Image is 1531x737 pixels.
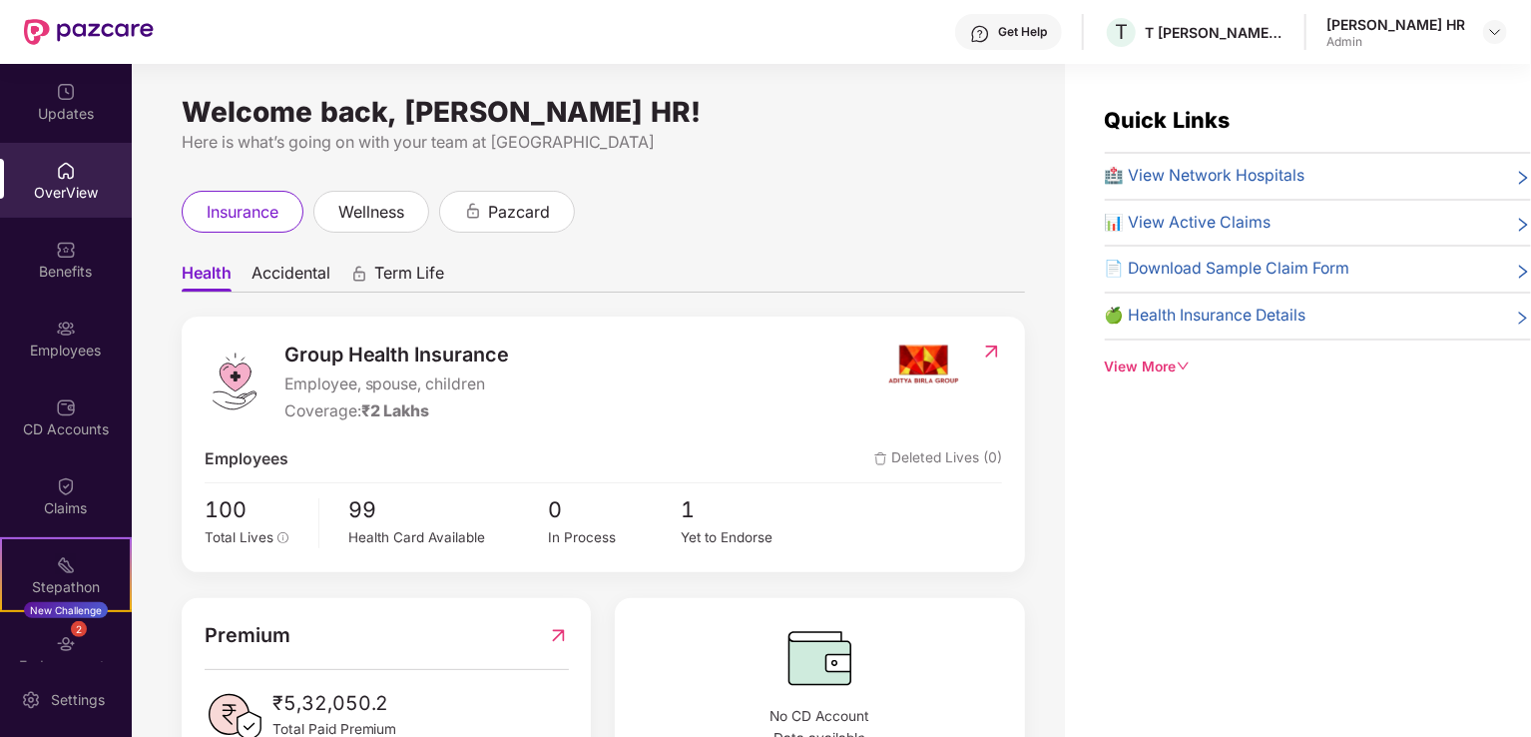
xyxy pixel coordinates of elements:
[272,688,397,719] span: ₹5,32,050.2
[682,493,814,527] span: 1
[56,82,76,102] img: svg+xml;base64,PHN2ZyBpZD0iVXBkYXRlZCIgeG1sbnM9Imh0dHA6Ly93d3cudzMub3JnLzIwMDAvc3ZnIiB3aWR0aD0iMj...
[874,447,1002,472] span: Deleted Lives (0)
[1515,168,1531,189] span: right
[2,577,130,597] div: Stepathon
[886,340,961,389] img: insurerIcon
[1105,211,1272,236] span: 📊 View Active Claims
[548,527,681,548] div: In Process
[205,352,264,411] img: logo
[56,634,76,654] img: svg+xml;base64,PHN2ZyBpZD0iRW5kb3JzZW1lbnRzIiB4bWxucz0iaHR0cDovL3d3dy53My5vcmcvMjAwMC9zdmciIHdpZH...
[1515,308,1531,329] span: right
[56,240,76,260] img: svg+xml;base64,PHN2ZyBpZD0iQmVuZWZpdHMiIHhtbG5zPSJodHRwOi8vd3d3LnczLm9yZy8yMDAwL3N2ZyIgd2lkdGg9Ij...
[71,621,87,637] div: 2
[981,342,1002,362] img: RedirectIcon
[277,532,289,544] span: info-circle
[1515,215,1531,236] span: right
[205,493,304,527] span: 100
[349,527,549,548] div: Health Card Available
[1105,357,1531,378] div: View More
[1105,257,1350,282] span: 📄 Download Sample Claim Form
[56,319,76,339] img: svg+xml;base64,PHN2ZyBpZD0iRW1wbG95ZWVzIiB4bWxucz0iaHR0cDovL3d3dy53My5vcmcvMjAwMC9zdmciIHdpZHRoPS...
[682,527,814,548] div: Yet to Endorse
[1326,34,1465,50] div: Admin
[374,263,444,292] span: Term Life
[350,265,368,283] div: animation
[970,24,990,44] img: svg+xml;base64,PHN2ZyBpZD0iSGVscC0zMngzMiIgeG1sbnM9Imh0dHA6Ly93d3cudzMub3JnLzIwMDAvc3ZnIiB3aWR0aD...
[205,447,288,472] span: Employees
[252,263,330,292] span: Accidental
[182,130,1025,155] div: Here is what’s going on with your team at [GEOGRAPHIC_DATA]
[56,161,76,181] img: svg+xml;base64,PHN2ZyBpZD0iSG9tZSIgeG1sbnM9Imh0dHA6Ly93d3cudzMub3JnLzIwMDAvc3ZnIiB3aWR0aD0iMjAiIG...
[284,399,510,424] div: Coverage:
[56,397,76,417] img: svg+xml;base64,PHN2ZyBpZD0iQ0RfQWNjb3VudHMiIGRhdGEtbmFtZT0iQ0QgQWNjb3VudHMiIHhtbG5zPSJodHRwOi8vd3...
[1326,15,1465,34] div: [PERSON_NAME] HR
[205,620,290,651] span: Premium
[24,19,154,45] img: New Pazcare Logo
[1487,24,1503,40] img: svg+xml;base64,PHN2ZyBpZD0iRHJvcGRvd24tMzJ4MzIiIHhtbG5zPSJodHRwOi8vd3d3LnczLm9yZy8yMDAwL3N2ZyIgd2...
[464,202,482,220] div: animation
[361,401,430,420] span: ₹2 Lakhs
[24,602,108,618] div: New Challenge
[1105,164,1305,189] span: 🏥 View Network Hospitals
[349,493,549,527] span: 99
[1115,20,1128,44] span: T
[45,690,111,710] div: Settings
[182,104,1025,120] div: Welcome back, [PERSON_NAME] HR!
[56,476,76,496] img: svg+xml;base64,PHN2ZyBpZD0iQ2xhaW0iIHhtbG5zPSJodHRwOi8vd3d3LnczLm9yZy8yMDAwL3N2ZyIgd2lkdGg9IjIwIi...
[21,690,41,710] img: svg+xml;base64,PHN2ZyBpZD0iU2V0dGluZy0yMHgyMCIgeG1sbnM9Imh0dHA6Ly93d3cudzMub3JnLzIwMDAvc3ZnIiB3aW...
[1105,107,1231,133] span: Quick Links
[1105,304,1306,329] span: 🍏 Health Insurance Details
[488,200,550,225] span: pazcard
[205,529,273,545] span: Total Lives
[874,452,887,465] img: deleteIcon
[998,24,1047,40] div: Get Help
[284,340,510,370] span: Group Health Insurance
[284,372,510,397] span: Employee, spouse, children
[56,555,76,575] img: svg+xml;base64,PHN2ZyB4bWxucz0iaHR0cDovL3d3dy53My5vcmcvMjAwMC9zdmciIHdpZHRoPSIyMSIgaGVpZ2h0PSIyMC...
[1515,261,1531,282] span: right
[338,200,404,225] span: wellness
[548,493,681,527] span: 0
[638,620,1002,696] img: CDBalanceIcon
[548,620,569,651] img: RedirectIcon
[207,200,278,225] span: insurance
[182,263,232,292] span: Health
[1145,23,1284,42] div: T [PERSON_NAME] & [PERSON_NAME]
[1177,360,1191,373] span: down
